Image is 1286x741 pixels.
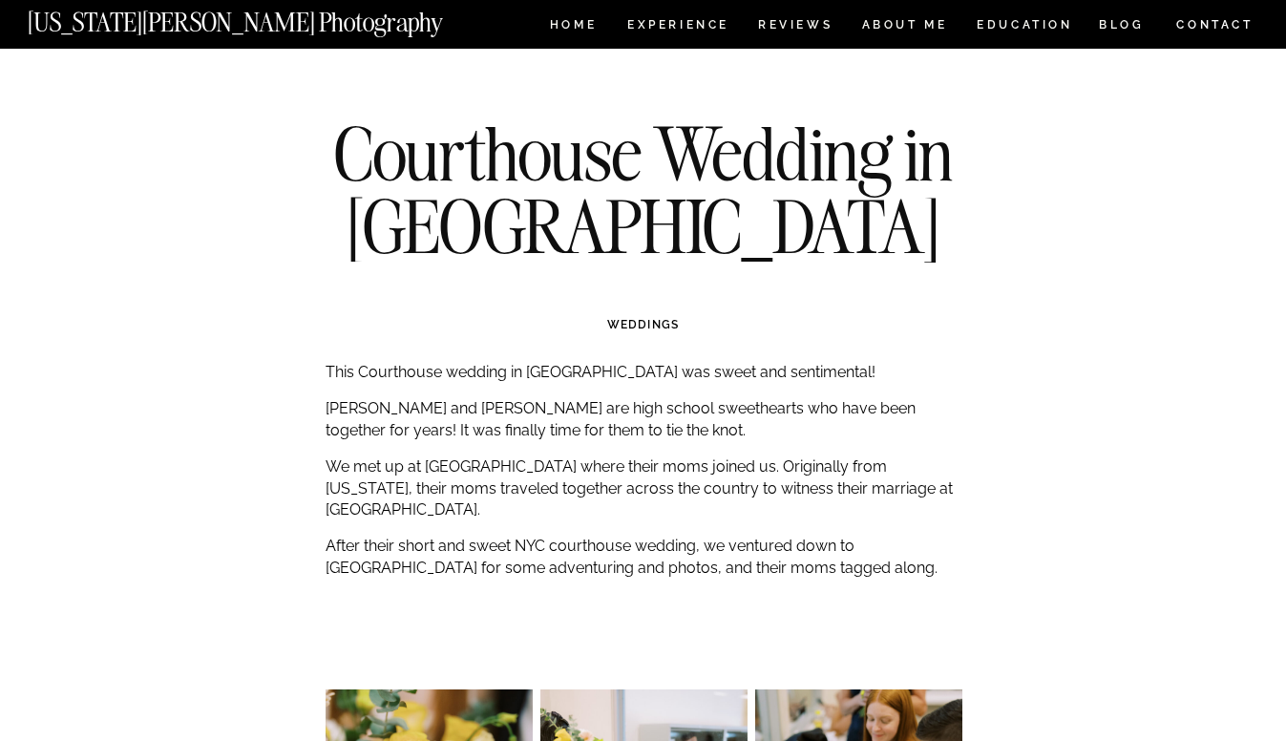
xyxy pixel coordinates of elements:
[627,19,727,35] a: Experience
[326,536,962,579] p: After their short and sweet NYC courthouse wedding, we ventured down to [GEOGRAPHIC_DATA] for som...
[326,456,962,520] p: We met up at [GEOGRAPHIC_DATA] where their moms joined us. Originally from [US_STATE], their moms...
[607,318,680,331] a: WEDDINGS
[1099,19,1145,35] a: BLOG
[297,117,990,262] h1: Courthouse Wedding in [GEOGRAPHIC_DATA]
[326,398,962,441] p: [PERSON_NAME] and [PERSON_NAME] are high school sweethearts who have been together for years! It ...
[28,10,507,26] a: [US_STATE][PERSON_NAME] Photography
[758,19,830,35] a: REVIEWS
[861,19,948,35] a: ABOUT ME
[975,19,1075,35] a: EDUCATION
[1175,14,1254,35] a: CONTACT
[326,362,962,383] p: This Courthouse wedding in [GEOGRAPHIC_DATA] was sweet and sentimental!
[546,19,601,35] a: HOME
